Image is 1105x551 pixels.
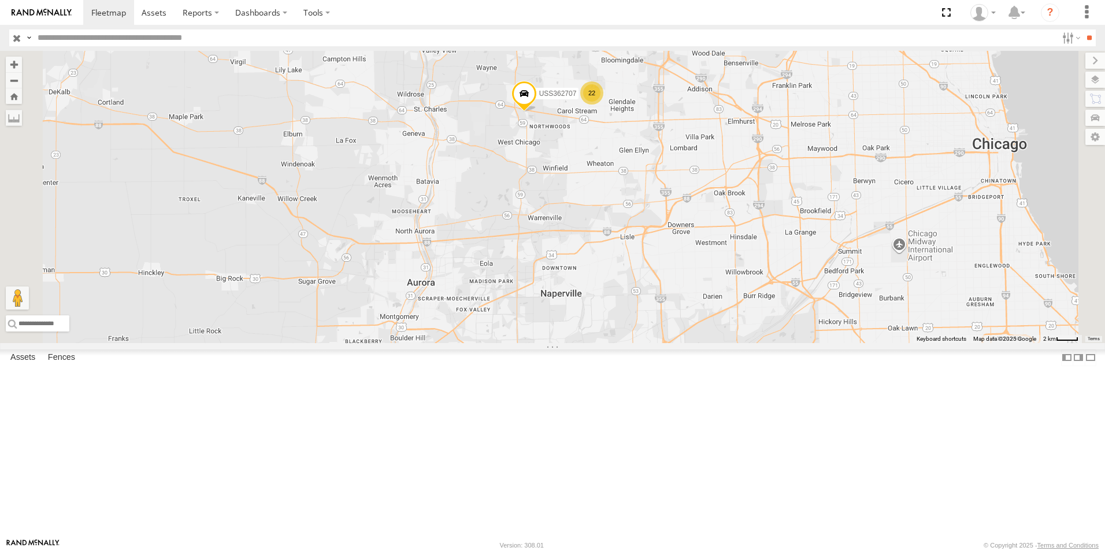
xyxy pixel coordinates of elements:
[6,286,29,310] button: Drag Pegman onto the map to open Street View
[1061,349,1073,366] label: Dock Summary Table to the Left
[6,539,60,551] a: Visit our Website
[1073,349,1084,366] label: Dock Summary Table to the Right
[539,90,577,98] span: USS362707
[6,88,22,104] button: Zoom Home
[6,57,22,72] button: Zoom in
[5,349,41,366] label: Assets
[1040,335,1082,343] button: Map Scale: 2 km per 35 pixels
[1041,3,1059,22] i: ?
[1085,349,1096,366] label: Hide Summary Table
[973,336,1036,342] span: Map data ©2025 Google
[1088,337,1100,341] a: Terms (opens in new tab)
[917,335,966,343] button: Keyboard shortcuts
[580,81,603,105] div: 22
[1043,336,1056,342] span: 2 km
[24,29,34,46] label: Search Query
[1058,29,1082,46] label: Search Filter Options
[966,4,1000,21] div: John Nix
[984,542,1099,549] div: © Copyright 2025 -
[1037,542,1099,549] a: Terms and Conditions
[500,542,544,549] div: Version: 308.01
[6,72,22,88] button: Zoom out
[12,9,72,17] img: rand-logo.svg
[42,349,81,366] label: Fences
[1085,129,1105,145] label: Map Settings
[6,110,22,126] label: Measure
